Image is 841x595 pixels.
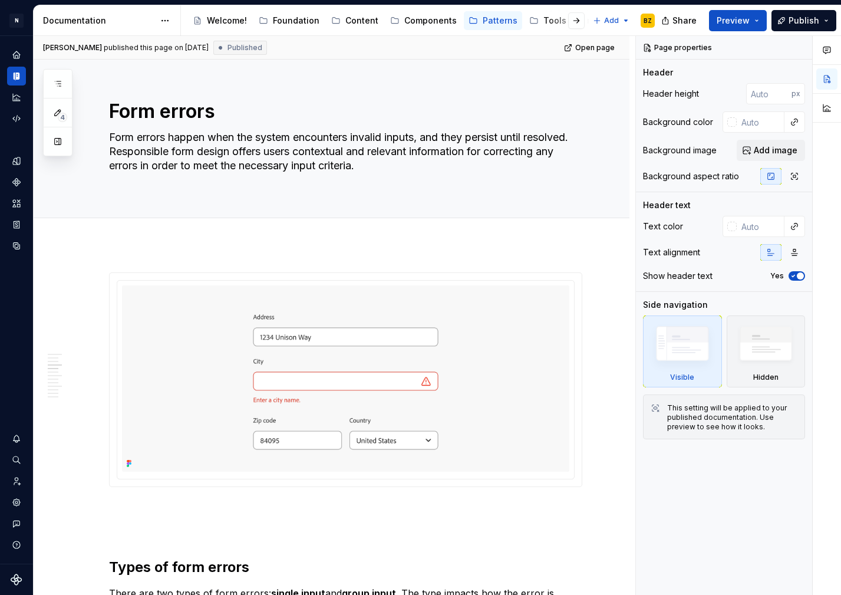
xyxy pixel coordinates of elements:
span: [PERSON_NAME] [43,43,102,52]
a: Design tokens [7,152,26,170]
div: Background color [643,116,713,128]
a: Code automation [7,109,26,128]
span: Published [227,43,262,52]
div: Background aspect ratio [643,170,739,182]
div: Documentation [43,15,154,27]
button: Notifications [7,429,26,448]
div: Text alignment [643,246,700,258]
label: Yes [770,271,784,281]
span: Add [604,16,619,25]
textarea: Form errors happen when the system encounters invalid inputs, and they persist until resolved. Re... [107,128,580,189]
div: Page tree [188,9,587,32]
div: Welcome! [207,15,247,27]
a: Home [7,45,26,64]
div: Header [643,67,673,78]
a: Content [326,11,383,30]
textarea: Form errors [107,97,580,126]
input: Auto [737,216,784,237]
a: Components [7,173,26,192]
a: Settings [7,493,26,512]
div: Header height [643,88,699,100]
div: Text color [643,221,683,232]
div: published this page on [DATE] [104,43,209,52]
div: Tools and resources [543,15,628,27]
a: Open page [560,40,620,56]
button: Publish [771,10,836,31]
a: Storybook stories [7,215,26,234]
span: Publish [789,15,819,27]
button: N [2,8,31,33]
h2: Types of form errors [109,558,582,577]
input: Auto [746,83,791,104]
button: Search ⌘K [7,451,26,469]
a: Analytics [7,88,26,107]
div: Show header text [643,270,713,282]
a: Components [385,11,461,30]
a: Patterns [464,11,522,30]
span: 4 [58,113,67,122]
button: Contact support [7,514,26,533]
button: Share [655,10,704,31]
div: Side navigation [643,299,708,311]
a: Foundation [254,11,324,30]
p: px [791,89,800,98]
div: BZ [644,16,652,25]
button: Add image [737,140,805,161]
span: Add image [754,144,797,156]
div: Foundation [273,15,319,27]
a: Invite team [7,472,26,491]
div: This setting will be applied to your published documentation. Use preview to see how it looks. [667,403,797,432]
button: Preview [709,10,767,31]
input: Auto [737,111,784,133]
a: Tools and resources [525,11,633,30]
div: Background image [643,144,717,156]
button: Add [589,12,634,29]
a: Assets [7,194,26,213]
div: Header text [643,199,691,211]
a: Data sources [7,236,26,255]
a: Documentation [7,67,26,86]
div: Hidden [727,315,806,387]
span: Preview [717,15,750,27]
div: Patterns [483,15,517,27]
div: Visible [643,315,722,387]
div: Hidden [753,373,779,382]
span: Open page [575,43,615,52]
div: Components [404,15,457,27]
div: Visible [670,373,694,382]
div: Content [345,15,378,27]
div: N [9,14,24,28]
a: Welcome! [188,11,252,30]
svg: Supernova Logo [11,574,22,586]
span: Share [672,15,697,27]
